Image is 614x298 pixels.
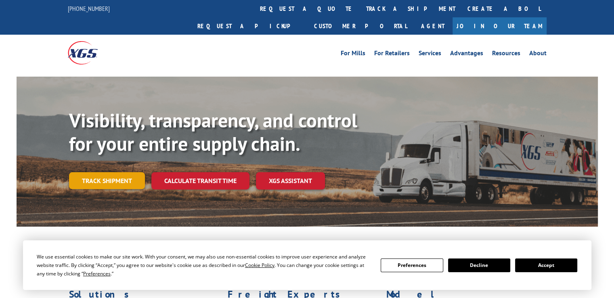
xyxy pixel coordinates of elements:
[419,50,441,59] a: Services
[69,172,145,189] a: Track shipment
[308,17,413,35] a: Customer Portal
[245,262,275,269] span: Cookie Policy
[515,258,577,272] button: Accept
[83,270,111,277] span: Preferences
[448,258,510,272] button: Decline
[381,258,443,272] button: Preferences
[453,17,547,35] a: Join Our Team
[69,108,357,156] b: Visibility, transparency, and control for your entire supply chain.
[151,172,249,190] a: Calculate transit time
[68,4,110,13] a: [PHONE_NUMBER]
[450,50,483,59] a: Advantages
[341,50,365,59] a: For Mills
[23,240,591,290] div: Cookie Consent Prompt
[256,172,325,190] a: XGS ASSISTANT
[37,252,371,278] div: We use essential cookies to make our site work. With your consent, we may also use non-essential ...
[191,17,308,35] a: Request a pickup
[492,50,520,59] a: Resources
[529,50,547,59] a: About
[413,17,453,35] a: Agent
[374,50,410,59] a: For Retailers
